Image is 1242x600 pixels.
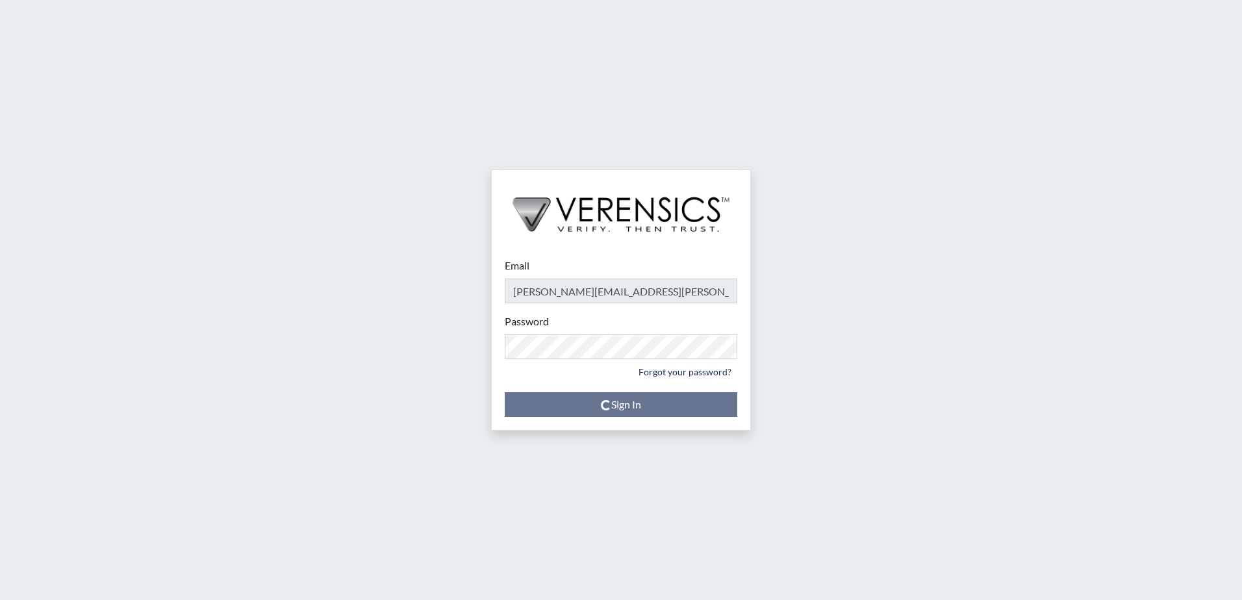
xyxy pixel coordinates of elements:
a: Forgot your password? [633,362,737,382]
label: Password [505,314,549,329]
input: Email [505,279,737,303]
button: Sign In [505,392,737,417]
label: Email [505,258,529,273]
img: logo-wide-black.2aad4157.png [492,170,750,245]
